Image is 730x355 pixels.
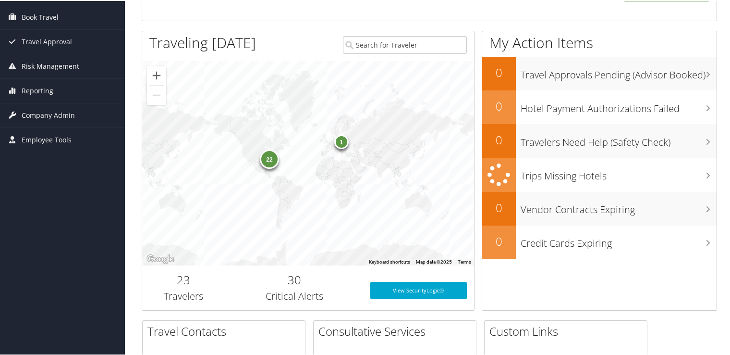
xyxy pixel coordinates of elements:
[482,63,516,80] h2: 0
[521,164,717,182] h3: Trips Missing Hotels
[416,258,452,264] span: Map data ©2025
[318,322,476,339] h2: Consultative Services
[458,258,471,264] a: Terms (opens in new tab)
[260,149,279,168] div: 22
[482,199,516,215] h2: 0
[489,322,647,339] h2: Custom Links
[482,97,516,114] h2: 0
[22,78,53,102] span: Reporting
[147,322,305,339] h2: Travel Contacts
[22,29,72,53] span: Travel Approval
[482,225,717,258] a: 0Credit Cards Expiring
[482,123,717,157] a: 0Travelers Need Help (Safety Check)
[482,191,717,225] a: 0Vendor Contracts Expiring
[521,96,717,114] h3: Hotel Payment Authorizations Failed
[232,271,356,287] h2: 30
[149,289,218,302] h3: Travelers
[482,157,717,191] a: Trips Missing Hotels
[147,85,166,104] button: Zoom out
[482,232,516,249] h2: 0
[521,63,717,81] h3: Travel Approvals Pending (Advisor Booked)
[369,258,410,265] button: Keyboard shortcuts
[145,252,176,265] a: Open this area in Google Maps (opens a new window)
[482,89,717,123] a: 0Hotel Payment Authorizations Failed
[149,32,256,52] h1: Traveling [DATE]
[232,289,356,302] h3: Critical Alerts
[370,281,466,298] a: View SecurityLogic®
[482,131,516,147] h2: 0
[149,271,218,287] h2: 23
[145,252,176,265] img: Google
[343,35,467,53] input: Search for Traveler
[22,102,75,127] span: Company Admin
[521,130,717,148] h3: Travelers Need Help (Safety Check)
[22,53,79,77] span: Risk Management
[147,65,166,84] button: Zoom in
[22,4,59,28] span: Book Travel
[521,231,717,249] h3: Credit Cards Expiring
[334,133,349,148] div: 1
[22,127,72,151] span: Employee Tools
[482,32,717,52] h1: My Action Items
[482,56,717,89] a: 0Travel Approvals Pending (Advisor Booked)
[521,197,717,216] h3: Vendor Contracts Expiring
